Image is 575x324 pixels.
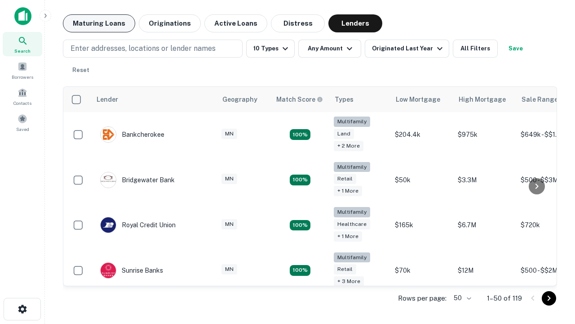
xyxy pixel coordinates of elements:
[334,276,364,287] div: + 3 more
[12,73,33,81] span: Borrowers
[271,14,325,32] button: Distress
[276,94,323,104] div: Capitalize uses an advanced AI algorithm to match your search with the best lender. The match sco...
[246,40,295,58] button: 10 Types
[97,94,118,105] div: Lender
[372,43,445,54] div: Originated Last Year
[334,264,356,274] div: Retail
[334,186,362,196] div: + 1 more
[290,129,310,140] div: Matching Properties: 20, hasApolloMatch: undefined
[13,99,31,107] span: Contacts
[217,87,271,112] th: Geography
[66,61,95,79] button: Reset
[276,94,321,104] h6: Match Score
[542,291,556,306] button: Go to next page
[396,94,440,105] div: Low Mortgage
[100,172,175,188] div: Bridgewater Bank
[14,47,31,54] span: Search
[398,293,447,304] p: Rows per page:
[390,112,453,157] td: $204.4k
[3,32,42,56] a: Search
[334,174,356,184] div: Retail
[204,14,267,32] button: Active Loans
[101,217,116,233] img: picture
[101,172,116,188] img: picture
[453,87,516,112] th: High Mortgage
[390,248,453,293] td: $70k
[71,43,216,54] p: Enter addresses, locations or lender names
[334,129,354,139] div: Land
[365,40,449,58] button: Originated Last Year
[450,292,473,305] div: 50
[328,14,382,32] button: Lenders
[91,87,217,112] th: Lender
[334,207,370,217] div: Multifamily
[100,262,163,279] div: Sunrise Banks
[3,110,42,135] a: Saved
[3,58,42,82] a: Borrowers
[16,126,29,133] span: Saved
[459,94,506,105] div: High Mortgage
[334,162,370,172] div: Multifamily
[100,126,164,143] div: Bankcherokee
[63,14,135,32] button: Maturing Loans
[390,202,453,248] td: $165k
[298,40,361,58] button: Any Amount
[334,231,362,242] div: + 1 more
[390,157,453,203] td: $50k
[334,117,370,127] div: Multifamily
[290,265,310,276] div: Matching Properties: 29, hasApolloMatch: undefined
[271,87,329,112] th: Capitalize uses an advanced AI algorithm to match your search with the best lender. The match sco...
[14,7,31,25] img: capitalize-icon.png
[290,175,310,185] div: Matching Properties: 22, hasApolloMatch: undefined
[100,217,176,233] div: Royal Credit Union
[453,40,498,58] button: All Filters
[334,252,370,263] div: Multifamily
[522,94,558,105] div: Sale Range
[530,223,575,266] iframe: Chat Widget
[3,84,42,108] a: Contacts
[63,40,243,58] button: Enter addresses, locations or lender names
[221,219,237,229] div: MN
[453,248,516,293] td: $12M
[334,141,363,151] div: + 2 more
[487,293,522,304] p: 1–50 of 119
[139,14,201,32] button: Originations
[453,202,516,248] td: $6.7M
[290,220,310,231] div: Matching Properties: 18, hasApolloMatch: undefined
[221,174,237,184] div: MN
[390,87,453,112] th: Low Mortgage
[453,112,516,157] td: $975k
[453,157,516,203] td: $3.3M
[101,263,116,278] img: picture
[329,87,390,112] th: Types
[501,40,530,58] button: Save your search to get updates of matches that match your search criteria.
[221,264,237,274] div: MN
[334,219,370,229] div: Healthcare
[335,94,354,105] div: Types
[101,127,116,142] img: picture
[222,94,257,105] div: Geography
[221,129,237,139] div: MN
